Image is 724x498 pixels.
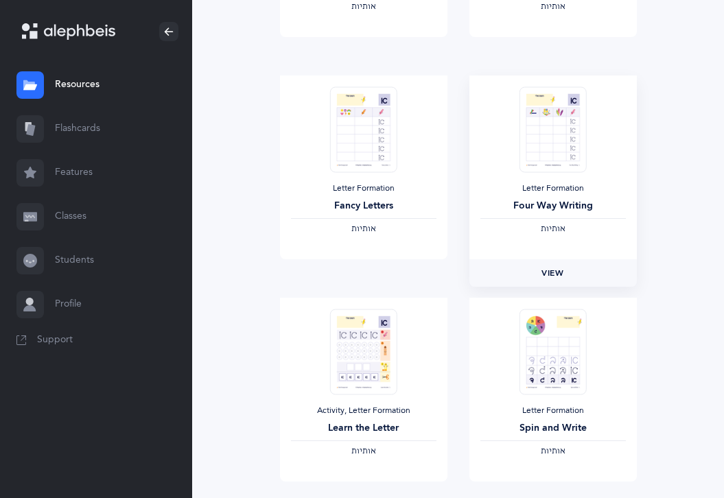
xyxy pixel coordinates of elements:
[469,259,637,287] a: View
[291,183,436,194] div: Letter Formation
[291,405,436,416] div: Activity, Letter Formation
[541,267,563,279] span: View
[541,446,565,455] span: ‫אותיות‬
[480,405,626,416] div: Letter Formation
[291,199,436,213] div: Fancy Letters
[329,309,397,394] img: Learn_the_letter_-_Script_thumbnail_1658974463.png
[480,183,626,194] div: Letter Formation
[351,1,376,11] span: ‫אותיות‬
[37,333,73,347] span: Support
[291,421,436,436] div: Learn the Letter
[541,1,565,11] span: ‫אותיות‬
[351,224,376,233] span: ‫אותיות‬
[519,309,586,394] img: Spin_and_Write__-Script_thumbnail_1684715746.png
[351,446,376,455] span: ‫אותיות‬
[480,199,626,213] div: Four Way Writing
[519,86,586,172] img: Four_way_writing_-_Script_thumbnail_1658974425.png
[329,86,397,172] img: Fancy_letters__-Script_thumbnail_1658974392.png
[480,421,626,436] div: Spin and Write
[541,224,565,233] span: ‫אותיות‬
